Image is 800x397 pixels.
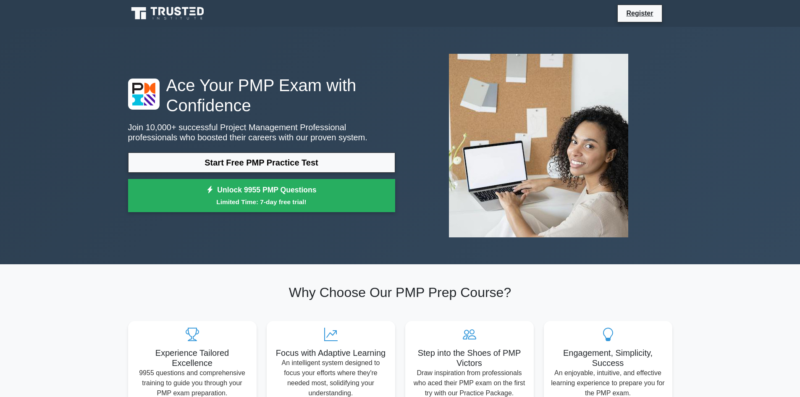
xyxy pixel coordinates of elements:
[128,122,395,142] p: Join 10,000+ successful Project Management Professional professionals who boosted their careers w...
[551,348,666,368] h5: Engagement, Simplicity, Success
[128,152,395,173] a: Start Free PMP Practice Test
[139,197,385,207] small: Limited Time: 7-day free trial!
[135,348,250,368] h5: Experience Tailored Excellence
[412,348,527,368] h5: Step into the Shoes of PMP Victors
[621,8,658,18] a: Register
[128,284,672,300] h2: Why Choose Our PMP Prep Course?
[273,348,388,358] h5: Focus with Adaptive Learning
[128,179,395,213] a: Unlock 9955 PMP QuestionsLimited Time: 7-day free trial!
[128,75,395,116] h1: Ace Your PMP Exam with Confidence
